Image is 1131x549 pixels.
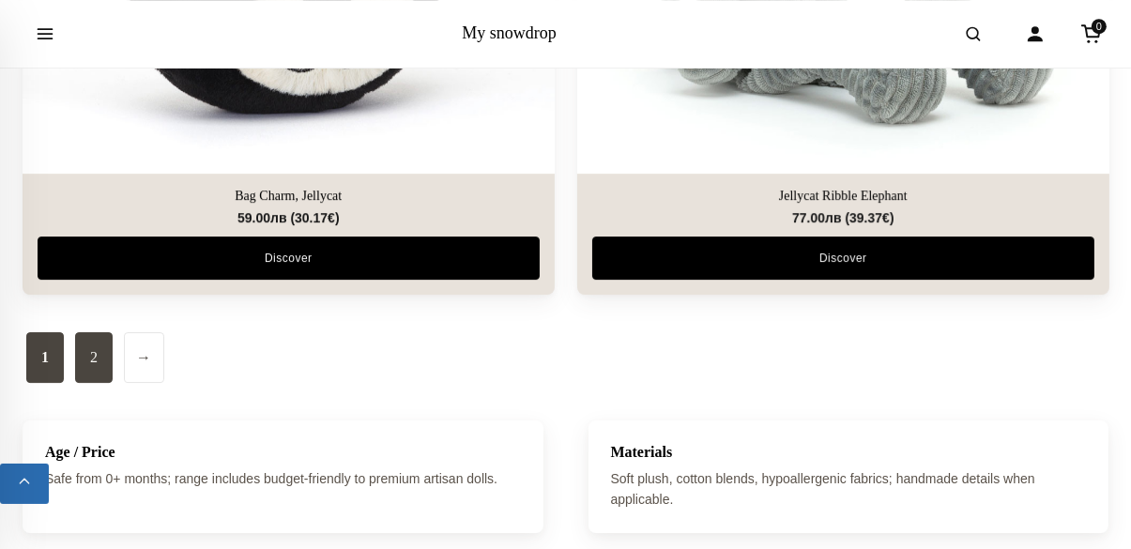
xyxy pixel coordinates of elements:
a: Discover Bag Charm, Jellycat [38,236,540,280]
span: € [882,210,890,225]
span: 39.37 [849,210,890,225]
a: Cart [1071,13,1112,54]
span: 1 [26,332,64,383]
span: ( ) [290,210,339,225]
p: Soft plush, cotton blends, hypoallergenic fabrics; handmade details when applicable. [611,468,1087,511]
a: Discover Jellycat Ribble Elephant [592,236,1094,280]
span: 30.17 [295,210,335,225]
a: My snowdrop [462,23,557,42]
a: Jellycat Ribble Elephant [592,189,1094,205]
span: 0 [1092,19,1107,34]
span: 77.00 [791,210,841,225]
p: Safe from 0+ months; range includes budget-friendly to premium artisan dolls. [45,468,521,489]
button: Open menu [19,8,71,60]
span: ( ) [845,210,894,225]
a: → [124,332,164,383]
a: Bag Charm, Jellycat [38,189,540,205]
span: € [328,210,335,225]
span: лв [824,210,841,225]
button: Open search [947,8,1000,60]
span: лв [270,210,287,225]
a: Account [1015,13,1056,54]
span: 59.00 [237,210,287,225]
h3: Age / Price [45,443,521,461]
a: 2 [75,332,113,383]
h3: Materials [611,443,1087,461]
